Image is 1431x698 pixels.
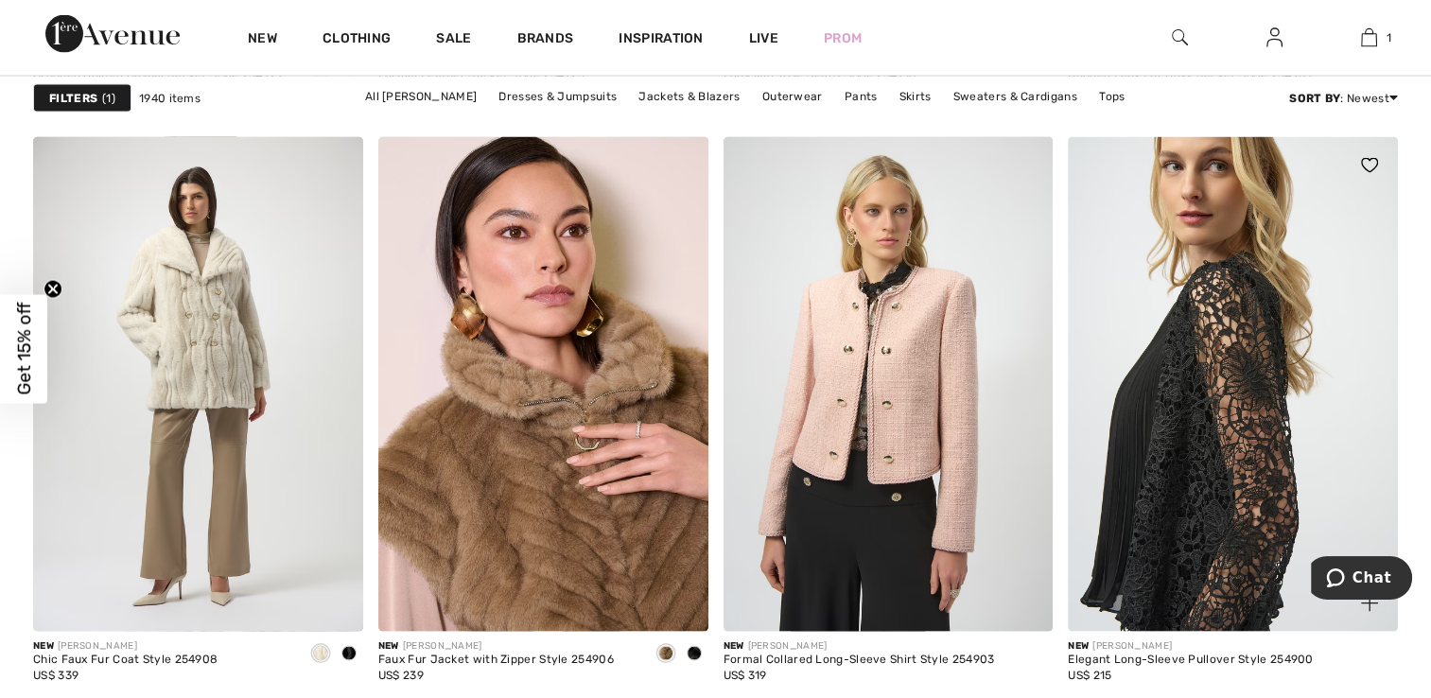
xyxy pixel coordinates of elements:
strong: Sort By [1289,91,1340,104]
div: Formal Collared Long-Sleeve Shirt Style 254903 [724,654,995,667]
button: Close teaser [44,280,62,299]
iframe: Opens a widget where you can chat to one of our agents [1311,556,1412,603]
span: New [1068,640,1089,652]
span: US$ 215 [1068,669,1111,682]
a: Elegant Long-Sleeve Pullover Style 254900. Black [1068,137,1398,632]
a: Sign In [1251,26,1298,50]
div: Chic Faux Fur Coat Style 254908 [33,654,218,667]
div: Black [680,639,708,671]
span: US$ 319 [724,669,767,682]
a: Brands [517,30,574,50]
a: Pants [835,83,887,108]
span: US$ 339 [33,669,79,682]
a: Live [749,28,778,48]
img: search the website [1172,26,1188,49]
div: Cream [306,639,335,671]
strong: Filters [49,89,97,106]
a: Tops [1090,83,1134,108]
img: My Bag [1361,26,1377,49]
div: Elegant Long-Sleeve Pullover Style 254900 [1068,654,1313,667]
div: [PERSON_NAME] [1068,639,1313,654]
a: Clothing [323,30,391,50]
a: Skirts [890,83,941,108]
span: New [378,640,399,652]
a: Sale [436,30,471,50]
div: Mink [652,639,680,671]
div: [PERSON_NAME] [378,639,614,654]
div: Faux Fur Jacket with Zipper Style 254906 [378,654,614,667]
img: heart_black_full.svg [1361,158,1378,173]
span: US$ 239 [378,669,424,682]
a: Dresses & Jumpsuits [489,83,626,108]
div: [PERSON_NAME] [724,639,995,654]
span: 1 [102,89,115,106]
span: New [724,640,744,652]
span: 1 [1387,29,1391,46]
div: Black [335,639,363,671]
span: Inspiration [619,30,703,50]
img: Formal Collared Long-Sleeve Shirt Style 254903. Rose [724,137,1054,632]
a: Outerwear [753,83,832,108]
span: New [33,640,54,652]
div: : Newest [1289,89,1398,106]
img: Faux Fur Jacket with Zipper Style 254906. Black [378,137,708,632]
a: Jackets & Blazers [629,83,749,108]
img: Chic Faux Fur Coat Style 254908. Black [33,137,363,632]
img: 1ère Avenue [45,15,180,53]
img: My Info [1266,26,1283,49]
a: Prom [824,28,862,48]
span: 1940 items [139,89,201,106]
a: Sweaters & Cardigans [944,83,1087,108]
div: [PERSON_NAME] [33,639,218,654]
a: New [248,30,277,50]
span: Get 15% off [13,303,35,395]
a: All [PERSON_NAME] [356,83,486,108]
a: 1 [1322,26,1415,49]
